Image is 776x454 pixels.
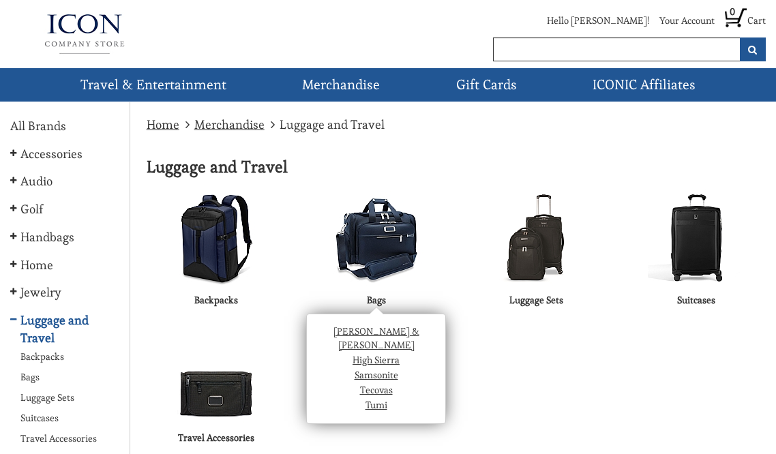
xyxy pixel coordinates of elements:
a: Luggage and Travel [10,312,119,346]
a: 0 Cart [725,14,766,27]
a: Tumi [365,399,387,411]
h2: Luggage and Travel [147,158,766,176]
a: Backpacks [10,350,71,363]
a: Jewelry [10,284,68,301]
a: Golf [10,200,50,218]
a: ICONIC Affiliates [587,68,701,102]
a: Handbags [10,228,81,246]
a: Travel Accessories [10,432,104,445]
h4: Bags [306,293,446,307]
a: Samsonite [355,369,398,381]
a: Home [10,256,60,274]
a: Suitcases [10,411,65,425]
a: Home [147,117,179,132]
a: [PERSON_NAME] & [PERSON_NAME] [333,325,419,351]
a: Travel & Entertainment [75,68,232,102]
a: Your Account [659,14,715,27]
a: Luggage Sets [10,391,81,404]
a: Tecovas [360,384,393,396]
a: Bags [10,370,46,384]
li: Hello [PERSON_NAME]! [537,14,649,34]
a: Audio [10,172,59,190]
h4: Suitcases [626,293,766,307]
a: Accessories [10,145,89,163]
h4: Travel Accessories [147,431,286,444]
a: High Sierra [353,354,400,366]
a: All Brands [10,117,66,135]
li: Luggage and Travel [267,116,385,134]
a: Merchandise [297,68,385,102]
a: Gift Cards [451,68,522,102]
h4: Luggage Sets [466,293,606,307]
a: Merchandise [194,117,265,132]
h4: Backpacks [147,293,286,307]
